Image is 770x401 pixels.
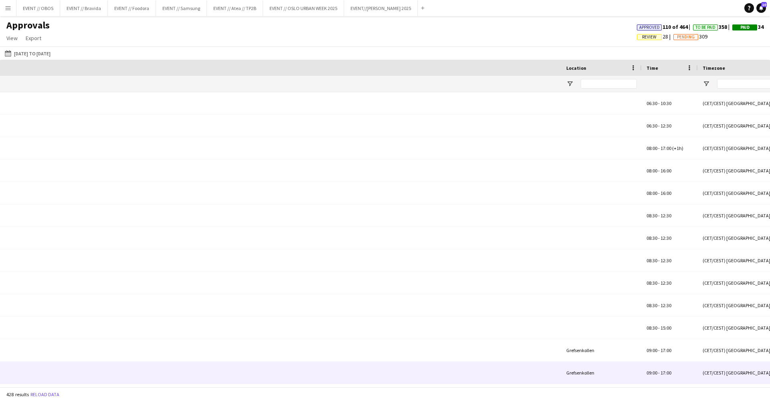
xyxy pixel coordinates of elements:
span: 08:30 [646,302,657,308]
button: EVENT // Foodora [108,0,156,16]
button: Reload data [29,390,61,399]
span: - [658,370,660,376]
span: 08:30 [646,280,657,286]
span: - [658,213,660,219]
input: Location Filter Input [581,79,637,89]
span: 10:30 [661,100,671,106]
button: EVENT // OBOS [16,0,60,16]
span: Pending [677,34,695,40]
span: 12:30 [661,213,671,219]
span: Export [26,34,41,42]
span: 16:00 [661,190,671,196]
span: Time [646,65,658,71]
a: Export [22,33,45,43]
span: 08:00 [646,190,657,196]
span: Location [566,65,586,71]
span: - [658,100,660,106]
span: 28 [637,33,673,40]
span: - [658,235,660,241]
span: Review [642,34,657,40]
div: Grefsenkollen [561,362,642,384]
span: 110 of 464 [637,23,693,30]
span: 17:00 [661,370,671,376]
button: EVENT//[PERSON_NAME] 2025 [344,0,418,16]
span: Timezone [703,65,725,71]
span: 12:30 [661,123,671,129]
button: [DATE] to [DATE] [3,49,52,58]
span: 309 [673,33,707,40]
span: 08:30 [646,257,657,263]
button: EVENT // Samsung [156,0,207,16]
span: 17:00 [661,347,671,353]
a: 10 [756,3,766,13]
button: EVENT // OSLO URBAN WEEK 2025 [263,0,344,16]
span: 08:30 [646,235,657,241]
span: 15:00 [661,325,671,331]
span: View [6,34,18,42]
span: 06:30 [646,123,657,129]
span: - [658,123,660,129]
span: 12:30 [661,302,671,308]
button: EVENT // Atea // TP2B [207,0,263,16]
span: 12:30 [661,257,671,263]
span: Approved [639,25,660,30]
button: Open Filter Menu [566,80,573,87]
span: - [658,190,660,196]
span: 08:30 [646,213,657,219]
span: 34 [732,23,764,30]
span: Paid [740,25,750,30]
span: - [658,168,660,174]
span: (+1h) [672,145,683,151]
span: - [658,145,660,151]
span: - [658,347,660,353]
span: - [658,325,660,331]
span: 16:00 [661,168,671,174]
span: 08:00 [646,145,657,151]
span: 12:30 [661,280,671,286]
span: - [658,280,660,286]
span: - [658,257,660,263]
span: 09:00 [646,370,657,376]
span: - [658,302,660,308]
span: To Be Paid [695,25,715,30]
div: Grefsenkollen [561,339,642,361]
a: View [3,33,21,43]
button: Open Filter Menu [703,80,710,87]
span: 358 [693,23,732,30]
span: 08:00 [646,168,657,174]
button: EVENT // Bravida [60,0,108,16]
span: 06:30 [646,100,657,106]
span: 08:30 [646,325,657,331]
span: 10 [761,2,767,7]
span: 12:30 [661,235,671,241]
span: 17:00 [661,145,671,151]
span: 09:00 [646,347,657,353]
